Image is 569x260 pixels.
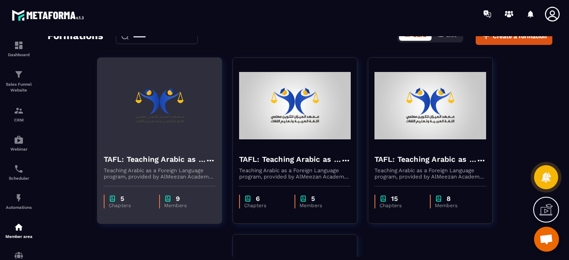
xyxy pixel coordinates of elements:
[435,203,478,208] p: Members
[368,57,503,234] a: formation-backgroundTAFL: Teaching Arabic as a Foreign Language program - JuneTeaching Arabic as ...
[374,154,476,165] h4: TAFL: Teaching Arabic as a Foreign Language program - June
[14,40,24,50] img: formation
[14,106,24,116] img: formation
[239,154,341,165] h4: TAFL: Teaching Arabic as a Foreign Language program - july
[447,195,451,203] p: 8
[109,203,151,208] p: Chapters
[435,195,442,203] img: chapter
[2,99,35,129] a: formationformationCRM
[12,7,87,23] img: logo
[164,203,207,208] p: Members
[104,154,205,165] h4: TAFL: Teaching Arabic as a Foreign Language program - august
[239,167,351,180] p: Teaching Arabic as a Foreign Language program, provided by AlMeezan Academy in the [GEOGRAPHIC_DATA]
[311,195,315,203] p: 5
[391,195,398,203] p: 15
[476,27,552,45] button: Create a formation
[14,222,24,232] img: automations
[2,63,35,99] a: formationformationSales Funnel Website
[232,57,368,234] a: formation-backgroundTAFL: Teaching Arabic as a Foreign Language program - julyTeaching Arabic as ...
[244,195,252,203] img: chapter
[256,195,260,203] p: 6
[14,193,24,203] img: automations
[534,227,559,252] div: Ouvrir le chat
[2,176,35,181] p: Scheduler
[2,34,35,63] a: formationformationDashboard
[104,167,215,180] p: Teaching Arabic as a Foreign Language program, provided by AlMeezan Academy in the [GEOGRAPHIC_DATA]
[2,52,35,57] p: Dashboard
[2,147,35,151] p: Webinar
[14,69,24,79] img: formation
[2,216,35,245] a: automationsautomationsMember area
[374,64,486,147] img: formation-background
[379,195,387,203] img: chapter
[2,118,35,122] p: CRM
[299,203,342,208] p: Members
[299,195,307,203] img: chapter
[239,64,351,147] img: formation-background
[97,57,232,234] a: formation-backgroundTAFL: Teaching Arabic as a Foreign Language program - augustTeaching Arabic a...
[2,158,35,187] a: schedulerschedulerScheduler
[14,135,24,145] img: automations
[2,187,35,216] a: automationsautomationsAutomations
[2,234,35,239] p: Member area
[493,32,547,40] span: Create a formation
[2,205,35,210] p: Automations
[379,203,422,208] p: Chapters
[104,64,215,147] img: formation-background
[2,129,35,158] a: automationsautomationsWebinar
[2,82,35,93] p: Sales Funnel Website
[120,195,124,203] p: 5
[109,195,116,203] img: chapter
[14,164,24,174] img: scheduler
[374,167,486,180] p: Teaching Arabic as a Foreign Language program, provided by AlMeezan Academy in the [GEOGRAPHIC_DATA]
[47,27,103,45] h2: Formations
[244,203,287,208] p: Chapters
[164,195,172,203] img: chapter
[176,195,180,203] p: 9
